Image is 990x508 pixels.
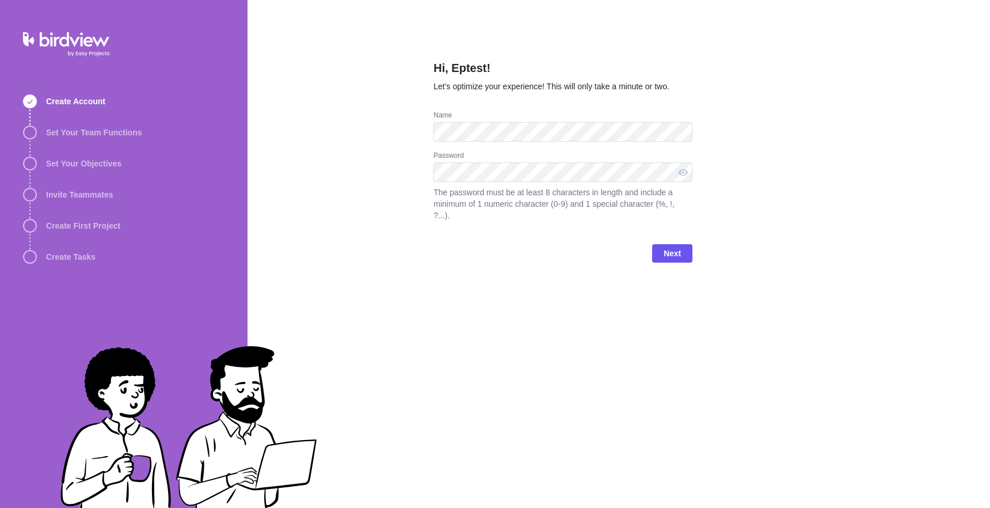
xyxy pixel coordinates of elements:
[46,158,121,169] span: Set Your Objectives
[46,127,142,138] span: Set Your Team Functions
[433,187,692,221] span: The password must be at least 8 characters in length and include a minimum of 1 numeric character...
[433,111,692,122] div: Name
[664,247,681,260] span: Next
[46,189,113,200] span: Invite Teammates
[433,60,692,81] h2: Hi, Eptest!
[46,220,120,232] span: Create First Project
[652,244,692,263] span: Next
[433,151,692,162] div: Password
[46,251,96,263] span: Create Tasks
[46,96,105,107] span: Create Account
[433,82,669,91] span: Let’s optimize your experience! This will only take a minute or two.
